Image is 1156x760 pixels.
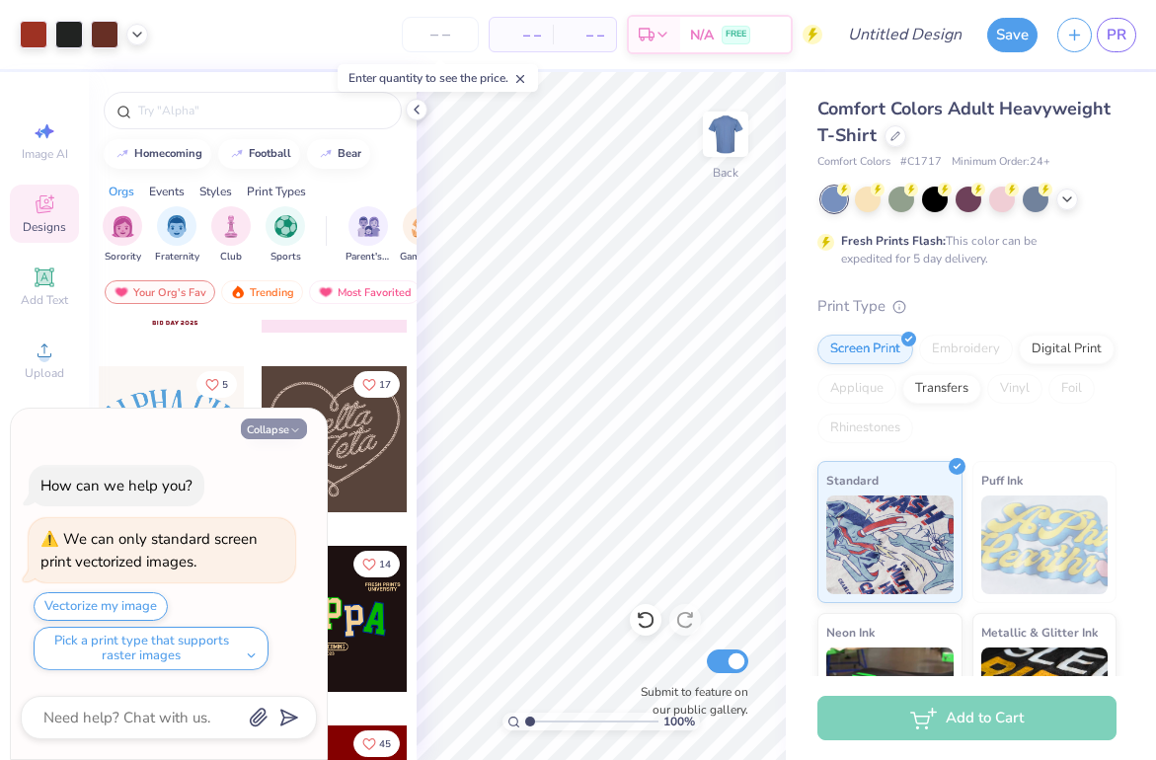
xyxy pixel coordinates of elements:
img: Fraternity Image [166,215,188,238]
div: filter for Sorority [103,206,142,265]
div: Transfers [902,374,981,404]
div: Styles [199,183,232,200]
button: filter button [266,206,305,265]
div: filter for Club [211,206,251,265]
span: Puff Ink [981,470,1023,491]
div: filter for Fraternity [155,206,199,265]
button: Like [353,730,400,757]
div: filter for Game Day [400,206,445,265]
span: 17 [379,380,391,390]
div: Events [149,183,185,200]
img: Metallic & Glitter Ink [981,647,1109,746]
button: Pick a print type that supports raster images [34,627,269,670]
button: filter button [103,206,142,265]
span: Parent's Weekend [346,250,391,265]
img: trend_line.gif [229,148,245,160]
div: Enter quantity to see the price. [338,64,538,92]
div: filter for Sports [266,206,305,265]
img: trend_line.gif [115,148,130,160]
a: PR [1097,18,1136,52]
span: Club [220,250,242,265]
button: filter button [211,206,251,265]
div: Trending [221,280,303,304]
div: Digital Print [1019,335,1115,364]
span: Comfort Colors [817,154,890,171]
strong: Fresh Prints Flash: [841,233,946,249]
img: most_fav.gif [318,285,334,299]
img: Game Day Image [412,215,434,238]
input: Untitled Design [832,15,977,54]
div: We can only standard screen print vectorized images. [40,529,258,571]
span: Neon Ink [826,622,875,643]
button: homecoming [104,139,211,169]
span: Game Day [400,250,445,265]
span: PR [1107,24,1126,46]
div: Back [713,164,738,182]
span: Comfort Colors Adult Heavyweight T-Shirt [817,97,1111,147]
span: – – [501,25,541,45]
div: This color can be expedited for 5 day delivery. [841,232,1084,267]
img: Club Image [220,215,242,238]
span: Upload [25,365,64,381]
span: Metallic & Glitter Ink [981,622,1098,643]
label: Submit to feature on our public gallery. [630,683,748,719]
div: Embroidery [919,335,1013,364]
img: Parent's Weekend Image [357,215,380,238]
button: bear [307,139,370,169]
span: FREE [726,28,746,41]
span: # C1717 [900,154,942,171]
div: Rhinestones [817,414,913,443]
span: Designs [23,219,66,235]
img: Neon Ink [826,647,954,746]
img: trending.gif [230,285,246,299]
span: 5 [222,380,228,390]
img: Sports Image [274,215,297,238]
span: N/A [690,25,714,45]
button: filter button [155,206,199,265]
div: filter for Parent's Weekend [346,206,391,265]
img: Sorority Image [112,215,134,238]
div: Screen Print [817,335,913,364]
span: Sorority [105,250,141,265]
div: Most Favorited [309,280,421,304]
button: Like [353,551,400,577]
div: Applique [817,374,896,404]
button: Collapse [241,418,307,439]
div: Vinyl [987,374,1042,404]
button: Save [987,18,1038,52]
span: Fraternity [155,250,199,265]
div: Orgs [109,183,134,200]
input: Try "Alpha" [136,101,389,120]
button: football [218,139,300,169]
img: trend_line.gif [318,148,334,160]
span: Sports [270,250,301,265]
button: filter button [400,206,445,265]
span: Add Text [21,292,68,308]
img: most_fav.gif [114,285,129,299]
span: 100 % [663,713,695,730]
img: Standard [826,495,954,594]
img: Back [706,114,745,154]
button: Like [196,371,237,398]
button: Like [353,371,400,398]
span: 45 [379,739,391,749]
button: Vectorize my image [34,592,168,621]
div: homecoming [134,148,202,159]
div: Foil [1048,374,1095,404]
div: bear [338,148,361,159]
span: – – [565,25,604,45]
span: Minimum Order: 24 + [952,154,1050,171]
div: Print Types [247,183,306,200]
div: Your Org's Fav [105,280,215,304]
span: 14 [379,560,391,570]
img: Puff Ink [981,495,1109,594]
div: football [249,148,291,159]
input: – – [402,17,479,52]
span: Image AI [22,146,68,162]
button: filter button [346,206,391,265]
div: Print Type [817,295,1117,318]
div: How can we help you? [40,476,193,495]
span: Standard [826,470,879,491]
